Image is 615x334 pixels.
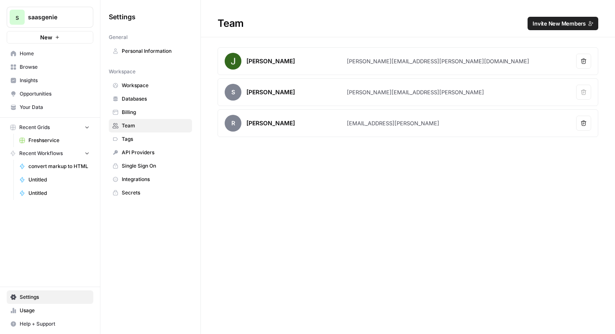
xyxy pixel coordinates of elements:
[225,53,241,70] img: avatar
[15,173,93,186] a: Untitled
[225,115,241,132] span: R
[109,132,192,146] a: Tags
[7,31,93,44] button: New
[7,47,93,60] a: Home
[246,57,295,65] div: [PERSON_NAME]
[109,106,192,119] a: Billing
[109,119,192,132] a: Team
[122,82,188,89] span: Workspace
[20,104,90,111] span: Your Data
[109,44,192,58] a: Personal Information
[201,17,615,30] div: Team
[122,122,188,129] span: Team
[20,90,90,98] span: Opportunities
[40,33,52,41] span: New
[109,173,192,186] a: Integrations
[19,150,63,157] span: Recent Workflows
[109,92,192,106] a: Databases
[7,317,93,331] button: Help + Support
[15,134,93,147] a: Freshservice
[122,95,188,103] span: Databases
[20,307,90,314] span: Usage
[109,79,192,92] a: Workspace
[122,176,188,183] span: Integrations
[109,68,136,75] span: Workspace
[28,189,90,197] span: Untitled
[225,84,241,101] span: S
[109,34,128,41] span: General
[15,186,93,200] a: Untitled
[528,17,598,30] button: Invite New Members
[20,77,90,84] span: Insights
[109,146,192,159] a: API Providers
[20,63,90,71] span: Browse
[15,12,19,22] span: s
[122,135,188,143] span: Tags
[7,290,93,304] a: Settings
[28,137,90,144] span: Freshservice
[20,293,90,301] span: Settings
[7,304,93,317] a: Usage
[246,88,295,96] div: [PERSON_NAME]
[7,121,93,134] button: Recent Grids
[122,109,188,116] span: Billing
[122,189,188,197] span: Secrets
[109,12,136,22] span: Settings
[28,13,79,21] span: saasgenie
[19,124,50,131] span: Recent Grids
[7,101,93,114] a: Your Data
[122,47,188,55] span: Personal Information
[7,60,93,74] a: Browse
[20,320,90,328] span: Help + Support
[246,119,295,127] div: [PERSON_NAME]
[20,50,90,57] span: Home
[7,147,93,160] button: Recent Workflows
[7,87,93,101] a: Opportunities
[122,149,188,156] span: API Providers
[7,74,93,87] a: Insights
[15,160,93,173] a: convert markup to HTML
[7,7,93,28] button: Workspace: saasgenie
[28,163,90,170] span: convert markup to HTML
[347,57,529,65] div: [PERSON_NAME][EMAIL_ADDRESS][PERSON_NAME][DOMAIN_NAME]
[28,176,90,184] span: Untitled
[347,88,484,96] div: [PERSON_NAME][EMAIL_ADDRESS][PERSON_NAME]
[533,19,586,28] span: Invite New Members
[109,159,192,173] a: Single Sign On
[347,119,439,127] div: [EMAIL_ADDRESS][PERSON_NAME]
[109,186,192,199] a: Secrets
[122,162,188,170] span: Single Sign On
